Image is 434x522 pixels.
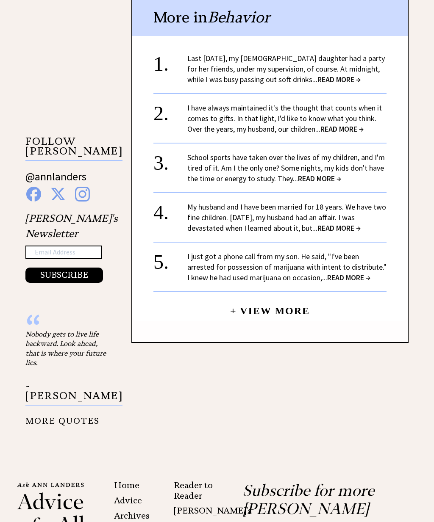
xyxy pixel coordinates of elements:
[298,174,341,183] span: READ MORE →
[25,329,110,367] div: Nobody gets to live life backward. Look ahead, that is where your future lies.
[174,480,213,501] a: Reader to Reader
[25,211,118,283] div: [PERSON_NAME]'s Newsletter
[153,53,187,69] div: 1.
[208,8,270,27] span: Behavior
[187,202,386,233] a: My husband and I have been married for 18 years. We have two fine children. [DATE], my husband ha...
[230,298,310,316] a: + View More
[327,273,370,282] span: READ MORE →
[153,152,187,168] div: 3.
[25,169,86,192] a: @annlanders
[50,187,66,202] img: x%20blue.png
[25,381,122,406] p: - [PERSON_NAME]
[114,495,142,505] a: Advice
[25,321,110,329] div: “
[25,246,102,259] input: Email Address
[187,251,387,282] a: I just got a phone call from my son. He said, "I've been arrested for possession of marijuana wit...
[187,152,385,183] a: School sports have taken over the lives of my children, and I'm tired of it. Am I the only one? S...
[114,511,150,521] a: Archives
[320,124,364,134] span: READ MORE →
[317,75,361,84] span: READ MORE →
[25,268,103,283] button: SUBSCRIBE
[153,202,187,217] div: 4.
[75,187,90,202] img: instagram%20blue.png
[317,223,361,233] span: READ MORE →
[114,480,139,490] a: Home
[25,137,122,161] p: FOLLOW [PERSON_NAME]
[25,409,100,426] a: MORE QUOTES
[153,251,187,267] div: 5.
[153,102,187,118] div: 2.
[187,103,382,134] a: I have always maintained it's the thought that counts when it comes to gifts. In that light, I'd ...
[26,187,41,202] img: facebook%20blue.png
[187,53,385,84] a: Last [DATE], my [DEMOGRAPHIC_DATA] daughter had a party for her friends, under my supervision, of...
